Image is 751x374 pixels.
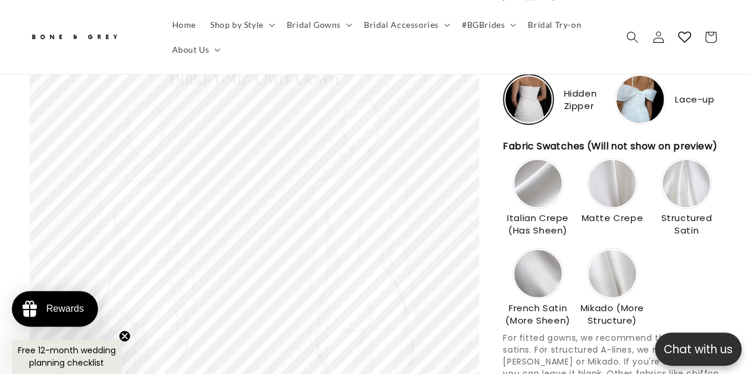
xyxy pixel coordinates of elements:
span: French Satin (More Sheen) [503,302,572,327]
summary: #BGBrides [455,12,521,37]
img: Bone and Grey Bridal [30,27,119,47]
img: https://cdn.shopify.com/s/files/1/0750/3832/7081/files/1-Italian-Crepe_995fc379-4248-4617-84cd-83... [514,160,562,207]
span: Fabric Swatches (Will not show on preview) [503,139,719,154]
span: About Us [172,44,210,55]
button: Write a review [613,18,692,38]
img: https://cdn.shopify.com/s/files/1/0750/3832/7081/files/2-French-Satin_e30a17c1-17c2-464b-8a17-b37... [514,250,562,298]
a: Bone and Grey Bridal [26,23,153,51]
summary: Bridal Accessories [357,12,455,37]
img: https://cdn.shopify.com/s/files/1/0750/3832/7081/files/Closure-lace-up.jpg?v=1756370613 [616,76,664,123]
div: Free 12-month wedding planning checklistClose teaser [12,340,121,374]
summary: Bridal Gowns [280,12,357,37]
span: Structured Satin [652,212,721,236]
span: Free 12-month wedding planning checklist [18,344,116,369]
span: Bridal Gowns [287,19,341,30]
img: https://cdn.shopify.com/s/files/1/0750/3832/7081/files/4-Satin.jpg?v=1756368085 [663,160,710,207]
span: #BGBrides [462,19,505,30]
span: Italian Crepe (Has Sheen) [503,212,572,236]
span: Lace-up [675,93,714,106]
summary: Shop by Style [203,12,280,37]
a: Write a review [79,68,131,77]
a: Bridal Try-on [521,12,588,37]
span: Hidden Zipper [563,87,610,112]
button: Open chatbox [655,333,742,366]
span: Shop by Style [210,19,264,30]
img: https://cdn.shopify.com/s/files/1/0750/3832/7081/files/5-Mikado.jpg?v=1756368359 [588,250,636,298]
summary: Search [619,24,645,50]
span: Mikado (More Structure) [578,302,647,327]
span: Bridal Try-on [528,19,581,30]
img: https://cdn.shopify.com/s/files/1/0750/3832/7081/files/3-Matte-Crepe_80be2520-7567-4bc4-80bf-3eeb... [588,160,636,207]
span: Bridal Accessories [364,19,439,30]
a: Home [165,12,203,37]
button: Close teaser [119,330,131,342]
p: Chat with us [655,341,742,358]
span: Matte Crepe [579,212,645,224]
summary: About Us [165,37,226,62]
img: https://cdn.shopify.com/s/files/1/0750/3832/7081/files/Closure-zipper.png?v=1756370614 [505,76,552,123]
span: Home [172,19,196,30]
div: Rewards [46,303,84,314]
